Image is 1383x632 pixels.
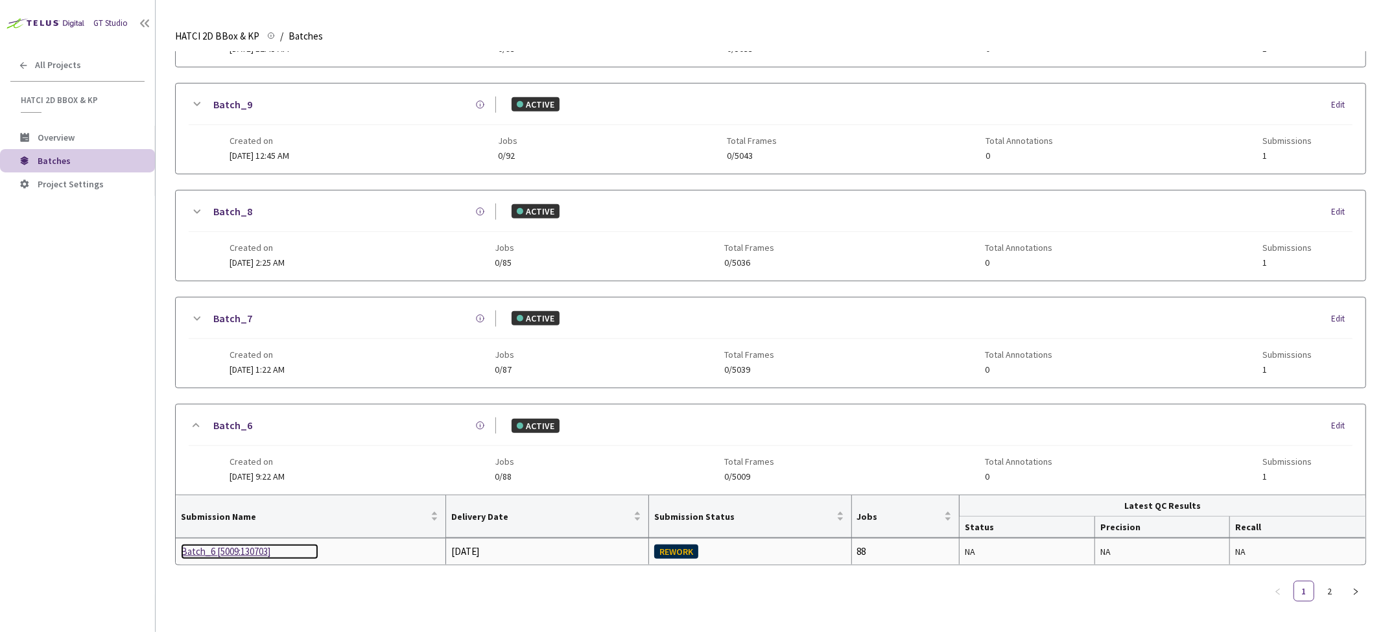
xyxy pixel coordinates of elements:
span: HATCI 2D BBox & KP [175,29,259,44]
span: Jobs [495,242,514,253]
button: right [1345,581,1366,602]
button: left [1268,581,1288,602]
span: 1 [1262,151,1312,161]
th: Delivery Date [446,495,649,538]
div: Edit [1331,99,1353,111]
span: Batches [289,29,323,44]
span: 0/5043 [727,151,777,161]
span: Total Frames [724,349,774,360]
div: NA [1235,544,1360,559]
span: [DATE] 2:25 AM [230,257,285,268]
th: Recall [1230,517,1365,538]
div: GT Studio [93,18,128,30]
li: Previous Page [1268,581,1288,602]
span: left [1274,588,1282,596]
span: 0 [986,44,1054,54]
span: 0 [985,365,1052,375]
th: Latest QC Results [960,495,1365,517]
span: 0/92 [498,151,517,161]
span: 0/88 [495,472,514,482]
span: 1 [1262,365,1312,375]
span: Total Frames [724,242,774,253]
span: Jobs [498,135,517,146]
div: Batch_9ACTIVEEditCreated on[DATE] 12:45 AMJobs0/92Total Frames0/5043Total Annotations0Submissions1 [176,84,1365,174]
span: Batches [38,155,71,167]
span: 1 [1262,258,1312,268]
span: Jobs [495,349,514,360]
span: Total Frames [724,456,774,467]
a: 2 [1320,581,1340,601]
span: Created on [230,242,285,253]
span: [DATE] 1:22 AM [230,364,285,375]
div: [DATE] [451,544,643,559]
span: 0/87 [495,365,514,375]
span: 0/85 [495,258,514,268]
span: Total Annotations [986,135,1054,146]
div: NA [965,544,1089,559]
span: Created on [230,456,285,467]
span: Submissions [1262,242,1312,253]
th: Submission Name [176,495,446,538]
div: Batch_7ACTIVEEditCreated on[DATE] 1:22 AMJobs0/87Total Frames0/5039Total Annotations0Submissions1 [176,298,1365,388]
div: Edit [1331,205,1353,218]
span: Submission Status [654,511,834,522]
li: Next Page [1345,581,1366,602]
div: ACTIVE [512,97,560,111]
span: Submissions [1262,456,1312,467]
a: Batch_6 [5009:130703] [181,544,318,559]
span: 0/5036 [724,258,774,268]
span: Project Settings [38,178,104,190]
span: Jobs [495,456,514,467]
a: 1 [1294,581,1314,601]
span: [DATE] 9:22 AM [230,471,285,482]
span: Total Annotations [985,456,1052,467]
span: right [1352,588,1360,596]
div: ACTIVE [512,419,560,433]
li: 1 [1294,581,1314,602]
span: 0 [985,472,1052,482]
span: 0/5039 [724,365,774,375]
a: Batch_6 [213,417,252,434]
span: 0/5009 [724,472,774,482]
span: Created on [230,135,289,146]
th: Precision [1095,517,1231,538]
a: Batch_9 [213,97,252,113]
div: REWORK [654,544,698,559]
div: Edit [1331,419,1353,432]
span: Total Frames [727,135,777,146]
div: ACTIVE [512,311,560,325]
span: All Projects [35,60,81,71]
span: Created on [230,349,285,360]
a: Batch_7 [213,310,252,327]
span: Jobs [857,511,942,522]
div: Batch_6ACTIVEEditCreated on[DATE] 9:22 AMJobs0/88Total Frames0/5009Total Annotations0Submissions1 [176,404,1365,495]
li: / [280,29,283,44]
span: Submissions [1262,135,1312,146]
span: 1 [1262,472,1312,482]
a: Batch_8 [213,204,252,220]
div: Batch_8ACTIVEEditCreated on[DATE] 2:25 AMJobs0/85Total Frames0/5036Total Annotations0Submissions1 [176,191,1365,281]
span: [DATE] 12:45 AM [230,150,289,161]
div: NA [1100,544,1225,559]
span: Delivery Date [451,511,631,522]
span: Submission Name [181,511,428,522]
span: 1 [1262,44,1312,54]
span: HATCI 2D BBox & KP [21,95,137,106]
span: Overview [38,132,75,143]
span: 0/5033 [727,44,777,54]
div: 88 [857,544,954,559]
div: ACTIVE [512,204,560,218]
span: 0 [986,151,1054,161]
span: Submissions [1262,349,1312,360]
th: Status [960,517,1095,538]
div: Edit [1331,312,1353,325]
th: Jobs [852,495,960,538]
span: Total Annotations [985,242,1052,253]
li: 2 [1319,581,1340,602]
span: 0/93 [498,44,517,54]
span: 0 [985,258,1052,268]
th: Submission Status [649,495,852,538]
span: Total Annotations [985,349,1052,360]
